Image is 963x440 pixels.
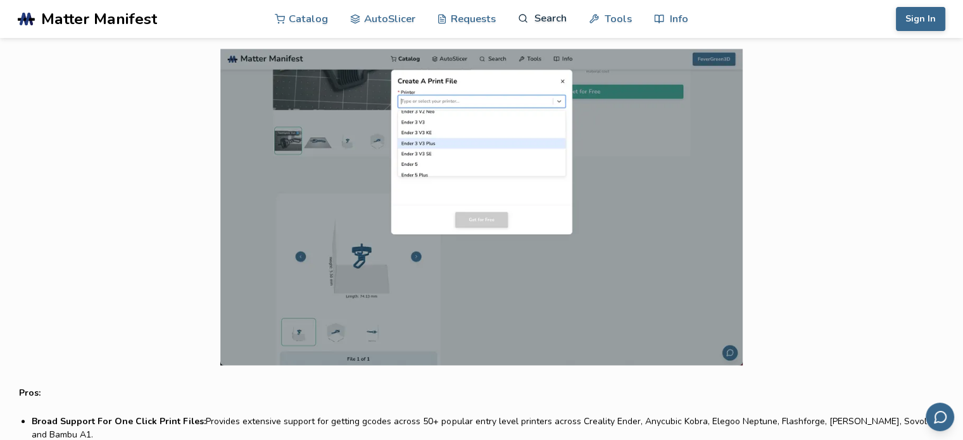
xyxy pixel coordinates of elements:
[926,403,954,431] button: Send feedback via email
[19,387,41,399] strong: Pros:
[896,7,945,31] button: Sign In
[32,415,206,427] strong: Broad Support For One Click Print Files:
[41,10,157,28] span: Matter Manifest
